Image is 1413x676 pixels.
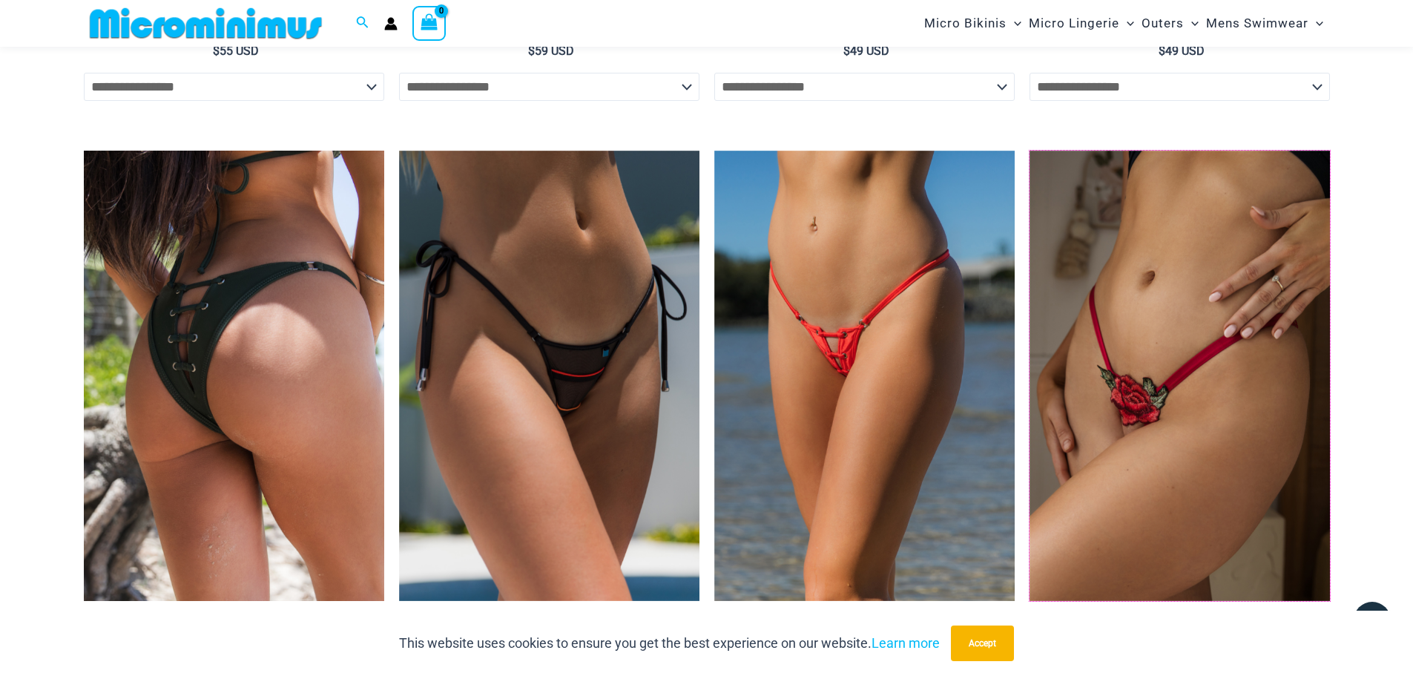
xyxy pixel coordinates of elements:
a: Learn more [872,635,940,651]
button: Accept [951,626,1014,661]
a: View Shopping Cart, empty [412,6,447,40]
span: $ [1159,44,1165,58]
a: Carla Red 6002 Bottom 05Carla Red 6002 Bottom 03Carla Red 6002 Bottom 03 [1030,151,1330,602]
a: Search icon link [356,14,369,33]
span: Micro Bikinis [924,4,1007,42]
bdi: 49 USD [843,44,889,58]
img: Link Army 2031 Cheeky 02 [84,151,384,602]
a: Micro LingerieMenu ToggleMenu Toggle [1025,4,1138,42]
span: Menu Toggle [1184,4,1199,42]
span: Menu Toggle [1119,4,1134,42]
a: Link Army 2031 Cheeky 01Link Army 2031 Cheeky 02Link Army 2031 Cheeky 02 [84,151,384,602]
a: Link Tangello 4580 Micro 01Link Tangello 4580 Micro 02Link Tangello 4580 Micro 02 [714,151,1015,602]
img: Sonic Rush Black Neon 4312 Thong Bikini 01 [399,151,699,602]
span: Mens Swimwear [1206,4,1308,42]
nav: Site Navigation [918,2,1330,45]
a: Micro BikinisMenu ToggleMenu Toggle [920,4,1025,42]
bdi: 49 USD [1159,44,1205,58]
img: Carla Red 6002 Bottom 05 [1030,151,1330,602]
img: Link Tangello 4580 Micro 01 [714,151,1015,602]
a: Account icon link [384,17,398,30]
p: This website uses cookies to ensure you get the best experience on our website. [399,632,940,654]
a: Sonic Rush Black Neon 4312 Thong Bikini 01Sonic Rush Black Neon 4312 Thong Bikini 02Sonic Rush Bl... [399,151,699,602]
span: Micro Lingerie [1029,4,1119,42]
span: $ [843,44,850,58]
span: $ [528,44,535,58]
a: OutersMenu ToggleMenu Toggle [1138,4,1202,42]
span: Outers [1142,4,1184,42]
a: Mens SwimwearMenu ToggleMenu Toggle [1202,4,1327,42]
span: Menu Toggle [1007,4,1021,42]
span: $ [213,44,220,58]
bdi: 59 USD [528,44,574,58]
img: MM SHOP LOGO FLAT [84,7,328,40]
span: Menu Toggle [1308,4,1323,42]
bdi: 55 USD [213,44,259,58]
